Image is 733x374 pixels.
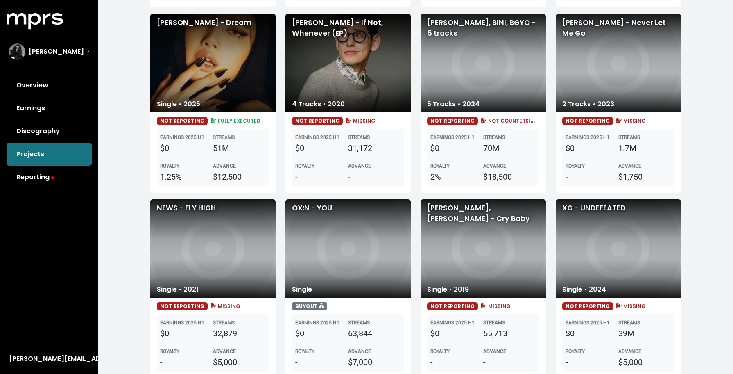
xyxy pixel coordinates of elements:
[427,302,478,310] span: NOT REPORTING
[566,142,618,154] div: $0
[7,16,63,25] a: mprs logo
[348,349,371,354] b: ADVANCE
[160,320,204,326] b: EARNINGS 2025 H1
[160,163,179,169] b: ROYALTY
[566,349,585,354] b: ROYALTY
[618,163,641,169] b: ADVANCE
[430,142,483,154] div: $0
[430,171,483,183] div: 2%
[285,96,351,112] div: 4 Tracks • 2020
[483,171,536,183] div: $18,500
[295,327,348,340] div: $0
[295,163,314,169] b: ROYALTY
[427,117,478,125] span: NOT REPORTING
[566,327,618,340] div: $0
[483,142,536,154] div: 70M
[562,302,613,310] span: NOT REPORTING
[556,14,681,112] div: [PERSON_NAME] - Never Let Me Go
[150,199,276,298] div: NEWS - FLY HIGH
[213,171,266,183] div: $12,500
[480,303,511,310] span: MISSING
[483,320,505,326] b: STREAMS
[348,135,370,140] b: STREAMS
[9,354,89,364] div: [PERSON_NAME][EMAIL_ADDRESS][DOMAIN_NAME]
[430,135,475,140] b: EARNINGS 2025 H1
[295,142,348,154] div: $0
[348,163,371,169] b: ADVANCE
[285,14,411,112] div: [PERSON_NAME] - If Not, Whenever (EP)
[344,117,376,124] span: MISSING
[430,349,450,354] b: ROYALTY
[348,327,401,340] div: 63,844
[618,327,671,340] div: 39M
[150,96,207,112] div: Single • 2025
[566,135,610,140] b: EARNINGS 2025 H1
[157,117,208,125] span: NOT REPORTING
[295,320,339,326] b: EARNINGS 2025 H1
[421,281,475,298] div: Single • 2019
[292,117,343,125] span: NOT REPORTING
[7,74,92,97] a: Overview
[348,142,401,154] div: 31,172
[556,96,621,112] div: 2 Tracks • 2023
[483,349,506,354] b: ADVANCE
[618,320,640,326] b: STREAMS
[483,327,536,340] div: 55,713
[213,349,236,354] b: ADVANCE
[160,171,213,183] div: 1.25%
[566,163,585,169] b: ROYALTY
[430,320,475,326] b: EARNINGS 2025 H1
[421,199,546,298] div: [PERSON_NAME], [PERSON_NAME] - Cry Baby
[618,171,671,183] div: $1,750
[157,302,208,310] span: NOT REPORTING
[160,142,213,154] div: $0
[29,47,84,57] span: [PERSON_NAME]
[160,327,213,340] div: $0
[285,199,411,298] div: OX:N - YOU
[295,171,348,183] div: -
[348,171,401,183] div: -
[430,327,483,340] div: $0
[150,281,205,298] div: Single • 2021
[213,163,236,169] b: ADVANCE
[618,142,671,154] div: 1.7M
[566,320,610,326] b: EARNINGS 2025 H1
[209,303,241,310] span: MISSING
[213,142,266,154] div: 51M
[295,349,314,354] b: ROYALTY
[160,135,204,140] b: EARNINGS 2025 H1
[150,14,276,112] div: [PERSON_NAME] - Dream
[562,117,613,125] span: NOT REPORTING
[7,353,92,364] button: [PERSON_NAME][EMAIL_ADDRESS][DOMAIN_NAME]
[615,117,646,124] span: MISSING
[7,97,92,120] a: Earnings
[618,135,640,140] b: STREAMS
[556,199,681,298] div: XG - UNDEFEATED
[295,135,339,140] b: EARNINGS 2025 H1
[483,135,505,140] b: STREAMS
[7,166,92,189] a: Reporting
[615,303,646,310] span: MISSING
[483,163,506,169] b: ADVANCE
[421,96,486,112] div: 5 Tracks • 2024
[213,320,235,326] b: STREAMS
[430,356,483,368] div: -
[295,356,348,368] div: -
[348,320,370,326] b: STREAMS
[483,356,536,368] div: -
[209,117,261,124] span: FULLY EXECUTED
[292,302,327,310] span: BUYOUT
[9,43,25,60] img: The selected account / producer
[160,356,213,368] div: -
[480,117,545,124] span: NOT COUNTERSIGNED
[430,163,450,169] b: ROYALTY
[160,349,179,354] b: ROYALTY
[421,14,546,112] div: [PERSON_NAME], BINI, BGYO - 5 tracks
[213,356,266,368] div: $5,000
[618,356,671,368] div: $5,000
[348,356,401,368] div: $7,000
[556,281,613,298] div: Single • 2024
[7,120,92,143] a: Discography
[566,356,618,368] div: -
[618,349,641,354] b: ADVANCE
